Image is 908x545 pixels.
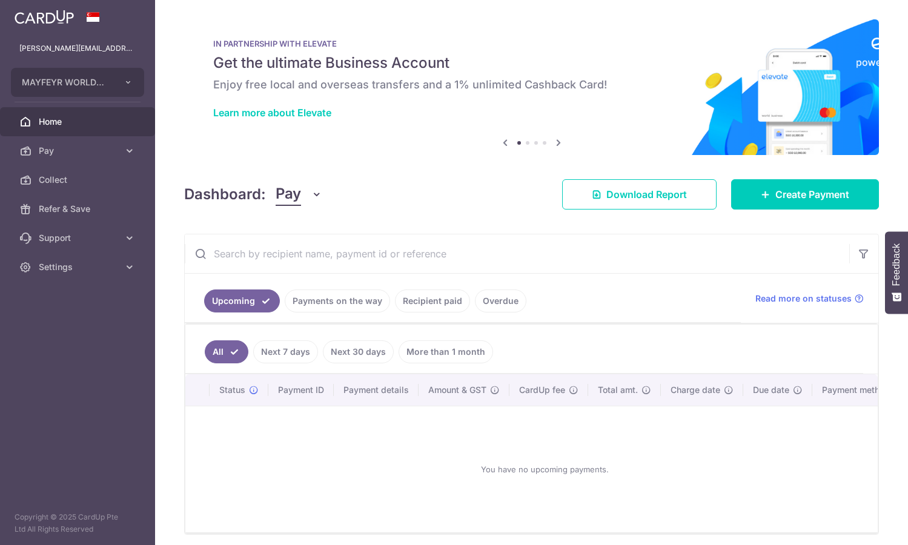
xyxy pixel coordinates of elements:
span: Download Report [606,187,687,202]
span: Pay [39,145,119,157]
a: All [205,340,248,363]
a: Download Report [562,179,717,210]
th: Payment details [334,374,419,406]
span: Status [219,384,245,396]
a: More than 1 month [399,340,493,363]
img: CardUp [15,10,74,24]
span: CardUp fee [519,384,565,396]
span: Amount & GST [428,384,486,396]
a: Recipient paid [395,289,470,312]
span: Due date [753,384,789,396]
div: You have no upcoming payments. [200,416,890,523]
a: Next 30 days [323,340,394,363]
span: Total amt. [598,384,638,396]
h4: Dashboard: [184,183,266,205]
th: Payment method [812,374,904,406]
button: MAYFEYR WORLDWIDE PTE. LTD. [11,68,144,97]
button: Pay [276,183,322,206]
h6: Enjoy free local and overseas transfers and a 1% unlimited Cashback Card! [213,78,850,92]
p: IN PARTNERSHIP WITH ELEVATE [213,39,850,48]
img: Renovation banner [184,19,879,155]
h5: Get the ultimate Business Account [213,53,850,73]
p: [PERSON_NAME][EMAIL_ADDRESS][DOMAIN_NAME] [19,42,136,54]
a: Overdue [475,289,526,312]
button: Feedback - Show survey [885,231,908,314]
span: Pay [276,183,301,206]
a: Read more on statuses [755,292,864,305]
a: Upcoming [204,289,280,312]
span: Settings [39,261,119,273]
a: Payments on the way [285,289,390,312]
span: Home [39,116,119,128]
span: Support [39,232,119,244]
input: Search by recipient name, payment id or reference [185,234,849,273]
span: MAYFEYR WORLDWIDE PTE. LTD. [22,76,111,88]
a: Next 7 days [253,340,318,363]
span: Create Payment [775,187,849,202]
a: Learn more about Elevate [213,107,331,119]
span: Charge date [671,384,720,396]
span: Refer & Save [39,203,119,215]
th: Payment ID [268,374,334,406]
span: Feedback [891,243,902,286]
span: Collect [39,174,119,186]
a: Create Payment [731,179,879,210]
span: Read more on statuses [755,292,852,305]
